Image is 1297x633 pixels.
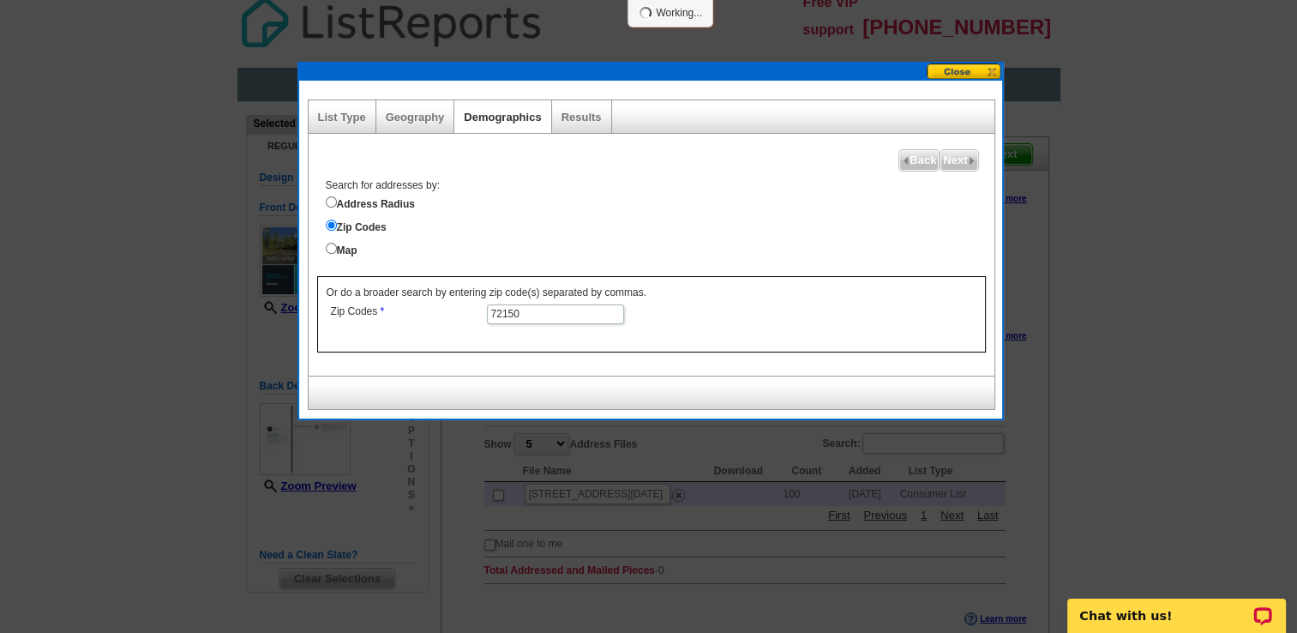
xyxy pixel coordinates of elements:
[318,111,366,124] a: List Type
[561,111,602,124] a: Results
[326,239,994,258] label: Map
[639,6,652,20] img: loading...
[326,216,994,235] label: Zip Codes
[386,111,445,124] a: Geography
[902,157,910,165] img: button-prev-arrow-gray.png
[326,243,337,254] input: Map
[317,178,994,259] div: Search for addresses by:
[464,111,541,124] a: Demographics
[968,157,976,165] img: button-next-arrow-gray.png
[326,193,994,212] label: Address Radius
[899,150,939,171] span: Back
[331,304,485,319] label: Zip Codes
[326,196,337,208] input: Address Radius
[317,276,986,353] div: Or do a broader search by entering zip code(s) separated by commas.
[940,149,978,172] a: Next
[940,150,977,171] span: Next
[898,149,940,172] a: Back
[1056,579,1297,633] iframe: LiveChat chat widget
[326,220,337,231] input: Zip Codes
